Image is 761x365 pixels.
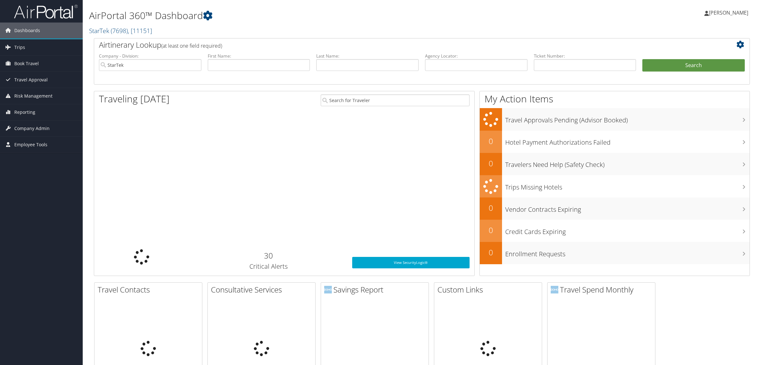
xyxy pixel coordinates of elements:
[480,242,750,264] a: 0Enrollment Requests
[14,39,25,55] span: Trips
[111,26,128,35] span: ( 7698 )
[208,53,310,59] label: First Name:
[324,286,332,293] img: domo-logo.png
[128,26,152,35] span: , [ 11151 ]
[480,175,750,198] a: Trips Missing Hotels
[14,88,52,104] span: Risk Management
[89,26,152,35] a: StarTek
[14,137,47,153] span: Employee Tools
[14,72,48,88] span: Travel Approval
[14,23,40,38] span: Dashboards
[194,262,343,271] h3: Critical Alerts
[534,53,636,59] label: Ticket Number:
[480,92,750,106] h1: My Action Items
[14,56,39,72] span: Book Travel
[480,108,750,131] a: Travel Approvals Pending (Advisor Booked)
[480,197,750,220] a: 0Vendor Contracts Expiring
[480,247,502,258] h2: 0
[480,225,502,236] h2: 0
[709,9,748,16] span: [PERSON_NAME]
[99,53,201,59] label: Company - Division:
[324,284,429,295] h2: Savings Report
[480,136,502,147] h2: 0
[99,92,170,106] h1: Traveling [DATE]
[505,135,750,147] h3: Hotel Payment Authorizations Failed
[14,104,35,120] span: Reporting
[480,220,750,242] a: 0Credit Cards Expiring
[425,53,527,59] label: Agency Locator:
[480,131,750,153] a: 0Hotel Payment Authorizations Failed
[480,153,750,175] a: 0Travelers Need Help (Safety Check)
[704,3,755,22] a: [PERSON_NAME]
[89,9,533,22] h1: AirPortal 360™ Dashboard
[99,39,690,50] h2: Airtinerary Lookup
[437,284,542,295] h2: Custom Links
[505,246,750,258] h3: Enrollment Requests
[642,59,745,72] button: Search
[211,284,315,295] h2: Consultative Services
[551,284,655,295] h2: Travel Spend Monthly
[505,224,750,236] h3: Credit Cards Expiring
[98,284,202,295] h2: Travel Contacts
[480,203,502,213] h2: 0
[505,180,750,192] h3: Trips Missing Hotels
[505,113,750,125] h3: Travel Approvals Pending (Advisor Booked)
[194,250,343,261] h2: 30
[316,53,419,59] label: Last Name:
[161,42,222,49] span: (at least one field required)
[352,257,469,268] a: View SecurityLogic®
[480,158,502,169] h2: 0
[505,202,750,214] h3: Vendor Contracts Expiring
[551,286,558,293] img: domo-logo.png
[505,157,750,169] h3: Travelers Need Help (Safety Check)
[14,121,50,136] span: Company Admin
[14,4,78,19] img: airportal-logo.png
[321,94,470,106] input: Search for Traveler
